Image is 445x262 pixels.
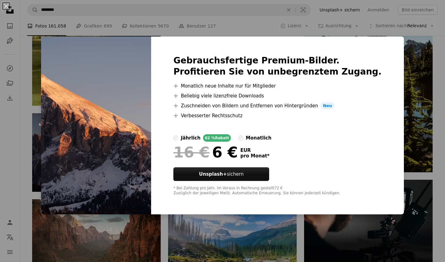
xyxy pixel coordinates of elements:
[238,135,243,140] input: monatlich
[246,134,271,142] div: monatlich
[199,171,227,177] strong: Unsplash+
[173,82,382,90] li: Monatlich neue Inhalte nur für Mitglieder
[173,92,382,100] li: Beliebig viele lizenzfreie Downloads
[41,37,151,215] img: premium_photo-1675629118402-902d7dabda23
[173,167,269,181] button: Unsplash+sichern
[173,186,382,196] div: * Bei Zahlung pro Jahr, im Voraus in Rechnung gestellt 72 € Zuzüglich der jeweiligen MwSt. Automa...
[203,134,231,142] div: 62 % Rabatt
[173,135,178,140] input: jährlich62 %Rabatt
[173,102,382,110] li: Zuschneiden von Bildern und Entfernen von Hintergründen
[240,148,270,153] span: EUR
[173,144,238,160] div: 6 €
[173,55,382,77] h2: Gebrauchsfertige Premium-Bilder. Profitieren Sie von unbegrenztem Zugang.
[181,134,201,142] div: jährlich
[173,112,382,119] li: Verbesserter Rechtsschutz
[240,153,270,159] span: pro Monat *
[320,102,334,110] span: Neu
[173,144,210,160] span: 16 €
